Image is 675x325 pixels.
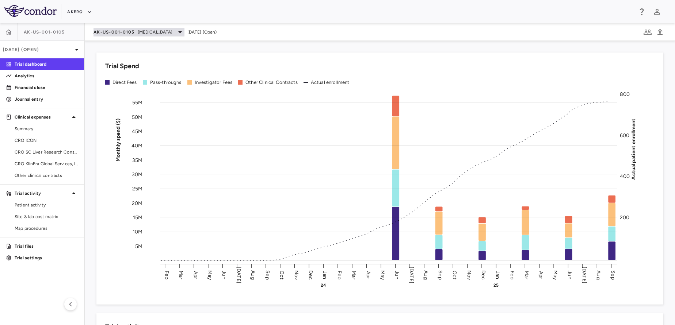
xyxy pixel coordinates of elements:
tspan: Actual patient enrollment [630,118,637,179]
text: Jan [322,271,328,279]
text: Jun [394,271,400,279]
text: Oct [451,270,458,279]
p: Trial dashboard [15,61,78,67]
tspan: 25M [132,186,142,192]
text: Nov [466,270,472,280]
p: Trial files [15,243,78,249]
span: Other clinical contracts [15,172,78,179]
text: Dec [308,270,314,279]
tspan: 800 [620,91,630,97]
text: Aug [250,270,256,279]
text: Sep [437,270,443,279]
text: Sep [610,270,616,279]
span: [MEDICAL_DATA] [138,29,173,35]
tspan: 55M [132,100,142,106]
button: Akero [67,6,92,18]
text: Apr [192,271,199,279]
tspan: 40M [131,143,142,149]
tspan: 5M [135,243,142,249]
tspan: 30M [132,171,142,177]
span: CRO KlinEra Global Services, Inc [15,160,78,167]
p: Trial settings [15,255,78,261]
text: Mar [523,270,530,279]
span: Site & lab cost matrix [15,213,78,220]
div: Pass-throughs [150,79,182,86]
tspan: 10M [133,229,142,235]
div: Other Clinical Contracts [245,79,298,86]
span: CRO SC Liver Research Consortium LLC [15,149,78,155]
text: Aug [423,270,429,279]
span: Patient activity [15,202,78,208]
text: Feb [164,270,170,279]
tspan: 600 [620,132,629,138]
div: Investigator Fees [195,79,233,86]
p: Journal entry [15,96,78,102]
text: Jun [567,271,573,279]
tspan: 400 [620,173,630,179]
text: Jun [221,271,227,279]
text: [DATE] [408,267,415,283]
span: AK-US-001-0105 [24,29,65,35]
text: Mar [351,270,357,279]
text: May [552,270,558,280]
text: Oct [279,270,285,279]
p: [DATE] (Open) [3,46,72,53]
span: AK-US-001-0105 [94,29,135,35]
p: Analytics [15,73,78,79]
span: [DATE] (Open) [187,29,217,35]
text: Sep [264,270,271,279]
text: Dec [480,270,487,279]
span: Summary [15,125,78,132]
text: Aug [595,270,602,279]
tspan: 50M [132,114,142,120]
p: Clinical expenses [15,114,69,120]
text: Mar [178,270,184,279]
text: Nov [293,270,300,280]
div: Direct Fees [113,79,137,86]
text: [DATE] [581,267,587,283]
text: 25 [493,283,499,288]
tspan: 45M [132,128,142,134]
text: May [380,270,386,280]
tspan: 20M [132,200,142,206]
div: Actual enrollment [311,79,350,86]
tspan: 15M [133,214,142,220]
text: Apr [538,271,544,279]
h6: Trial Spend [105,61,139,71]
text: Feb [336,270,343,279]
text: May [207,270,213,280]
text: Jan [495,271,501,279]
text: [DATE] [236,267,242,283]
text: 24 [321,283,326,288]
tspan: 35M [132,157,142,163]
img: logo-full-BYUhSk78.svg [4,5,57,17]
p: Financial close [15,84,78,91]
text: Apr [365,271,371,279]
tspan: 200 [620,214,629,221]
text: Feb [509,270,515,279]
tspan: Monthly spend ($) [115,118,121,162]
p: Trial activity [15,190,69,197]
span: Map procedures [15,225,78,232]
span: CRO ICON [15,137,78,144]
